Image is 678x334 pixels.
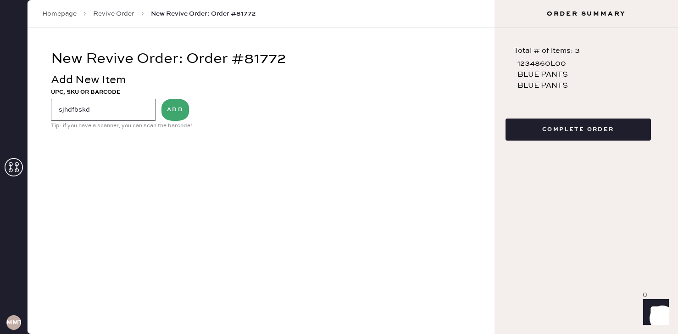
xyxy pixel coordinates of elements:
span: Tip: if you have a scanner, you can scan the barcode! [51,123,192,129]
a: Revive Order [93,9,134,18]
a: Homepage [42,9,77,18]
span: blue pants [517,69,568,80]
span: blue pants [517,80,568,91]
button: Complete Order [506,119,651,141]
span: 1234860L00 [517,58,566,69]
h2: New Revive Order: Order #81772 [51,51,286,66]
h3: MMTA [6,319,21,326]
span: New Revive Order: Order #81772 [151,9,256,18]
button: ADD [161,99,189,121]
iframe: Front Chat [634,293,674,332]
span: Add New Item [51,74,126,85]
span: Total # of items: 3 [514,46,580,55]
h3: Order Summary [495,9,678,18]
span: UPC, SKU OR BARCODE [51,90,121,95]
